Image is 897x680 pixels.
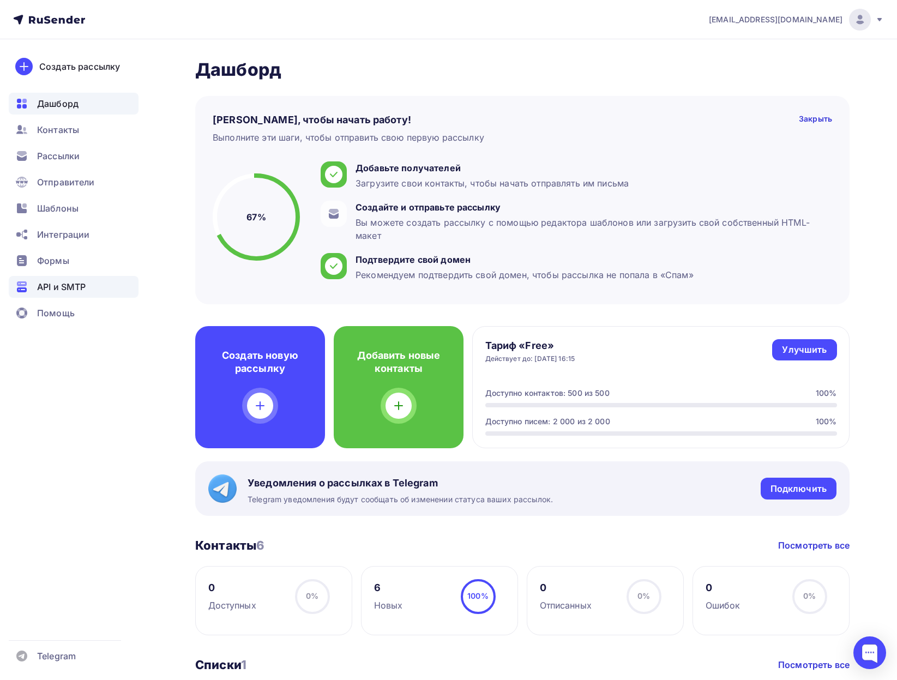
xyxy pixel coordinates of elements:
div: Выполните эти шаги, чтобы отправить свою первую рассылку [213,131,484,144]
div: Улучшить [782,344,827,356]
div: Добавьте получателей [356,161,629,174]
div: Доступно писем: 2 000 из 2 000 [485,416,610,427]
div: Создайте и отправьте рассылку [356,201,827,214]
h3: Контакты [195,538,264,553]
h4: Добавить новые контакты [351,349,446,375]
a: Контакты [9,119,139,141]
div: Новых [374,599,403,612]
h4: Создать новую рассылку [213,349,308,375]
div: Отписанных [540,599,592,612]
span: Telegram [37,649,76,663]
a: Формы [9,250,139,272]
span: Формы [37,254,69,267]
span: Дашборд [37,97,79,110]
div: Вы можете создать рассылку с помощью редактора шаблонов или загрузить свой собственный HTML-макет [356,216,827,242]
span: 0% [803,591,816,600]
div: Закрыть [799,113,832,127]
div: Доступно контактов: 500 из 500 [485,388,610,399]
div: Ошибок [706,599,741,612]
div: 6 [374,581,403,594]
span: Шаблоны [37,202,79,215]
span: 6 [256,538,264,552]
span: Контакты [37,123,79,136]
span: 100% [467,591,489,600]
div: 0 [706,581,741,594]
span: 1 [241,658,246,672]
span: Помощь [37,306,75,320]
span: [EMAIL_ADDRESS][DOMAIN_NAME] [709,14,842,25]
div: Доступных [208,599,256,612]
div: Загрузите свои контакты, чтобы начать отправлять им письма [356,177,629,190]
span: Рассылки [37,149,80,163]
div: 100% [816,388,837,399]
a: Рассылки [9,145,139,167]
span: 0% [637,591,650,600]
a: Дашборд [9,93,139,115]
h2: Дашборд [195,59,850,81]
div: 100% [816,416,837,427]
a: Отправители [9,171,139,193]
span: Отправители [37,176,95,189]
h4: [PERSON_NAME], чтобы начать работу! [213,113,411,127]
div: Рекомендуем подтвердить свой домен, чтобы рассылка не попала в «Спам» [356,268,694,281]
a: Посмотреть все [778,658,850,671]
div: 0 [208,581,256,594]
span: Telegram уведомления будут сообщать об изменении статуса ваших рассылок. [248,494,553,505]
div: Действует до: [DATE] 16:15 [485,354,575,363]
a: Шаблоны [9,197,139,219]
div: 0 [540,581,592,594]
span: Интеграции [37,228,89,241]
a: Посмотреть все [778,539,850,552]
h4: Тариф «Free» [485,339,575,352]
span: 0% [306,591,318,600]
div: Подтвердите свой домен [356,253,694,266]
h5: 67% [246,210,266,224]
h3: Списки [195,657,246,672]
a: [EMAIL_ADDRESS][DOMAIN_NAME] [709,9,884,31]
div: Создать рассылку [39,60,120,73]
div: Подключить [770,483,827,495]
span: API и SMTP [37,280,86,293]
span: Уведомления о рассылках в Telegram [248,477,553,490]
